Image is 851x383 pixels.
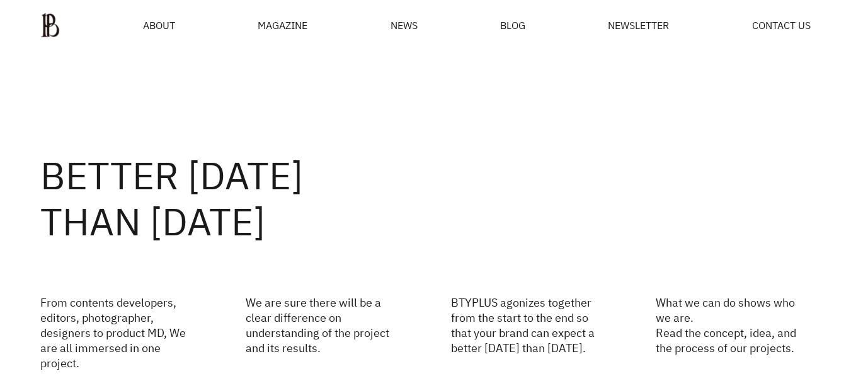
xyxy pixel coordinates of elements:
p: What we can do shows who we are. Read the concept, idea, and the process of our projects. [656,295,811,370]
a: NEWSLETTER [608,20,669,30]
div: MAGAZINE [258,20,307,30]
p: We are sure there will be a clear difference on understanding of the project and its results. [246,295,401,370]
a: CONTACT US [752,20,811,30]
h2: BETTER [DATE] THAN [DATE] [40,152,811,244]
p: From contents developers, editors, photographer, designers to product MD, We are all immersed in ... [40,295,195,370]
a: ABOUT [143,20,175,30]
img: ba379d5522eb3.png [40,13,60,38]
p: BTYPLUS agonizes together from the start to the end so that your brand can expect a better [DATE]... [451,295,606,370]
a: NEWS [391,20,418,30]
a: BLOG [500,20,525,30]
